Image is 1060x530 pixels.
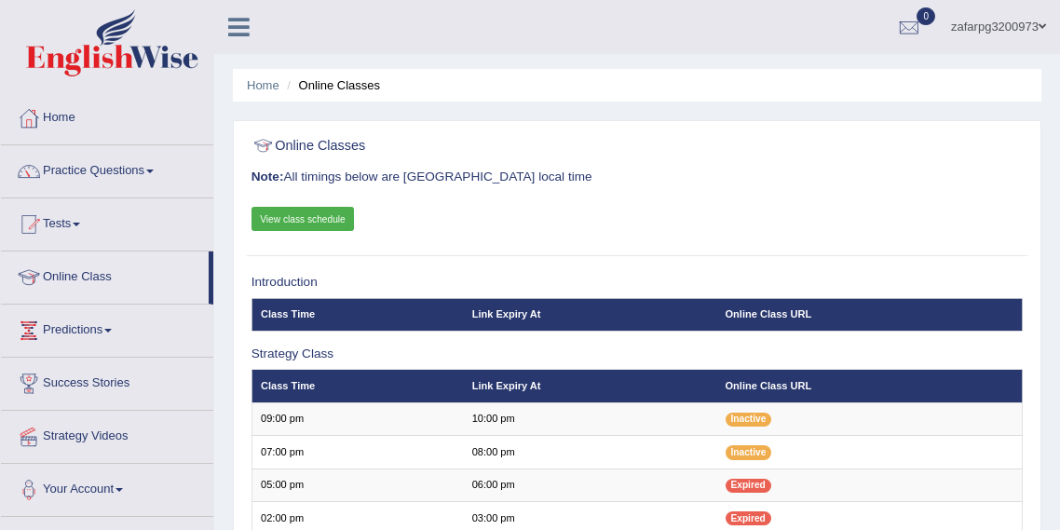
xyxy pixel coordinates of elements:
[1,251,209,298] a: Online Class
[716,370,1023,402] th: Online Class URL
[251,207,355,231] a: View class schedule
[251,134,730,158] h2: Online Classes
[463,298,716,331] th: Link Expiry At
[463,370,716,402] th: Link Expiry At
[251,469,463,501] td: 05:00 pm
[726,413,772,427] span: Inactive
[716,298,1023,331] th: Online Class URL
[251,347,1024,361] h3: Strategy Class
[726,479,771,493] span: Expired
[251,402,463,435] td: 09:00 pm
[1,305,213,351] a: Predictions
[1,198,213,245] a: Tests
[917,7,935,25] span: 0
[1,358,213,404] a: Success Stories
[1,464,213,510] a: Your Account
[251,170,284,183] b: Note:
[1,145,213,192] a: Practice Questions
[1,92,213,139] a: Home
[251,170,1024,184] h3: All timings below are [GEOGRAPHIC_DATA] local time
[251,276,1024,290] h3: Introduction
[1,411,213,457] a: Strategy Videos
[463,402,716,435] td: 10:00 pm
[251,436,463,469] td: 07:00 pm
[251,298,463,331] th: Class Time
[726,511,771,525] span: Expired
[247,78,279,92] a: Home
[463,436,716,469] td: 08:00 pm
[463,469,716,501] td: 06:00 pm
[282,76,380,94] li: Online Classes
[251,370,463,402] th: Class Time
[726,445,772,459] span: Inactive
